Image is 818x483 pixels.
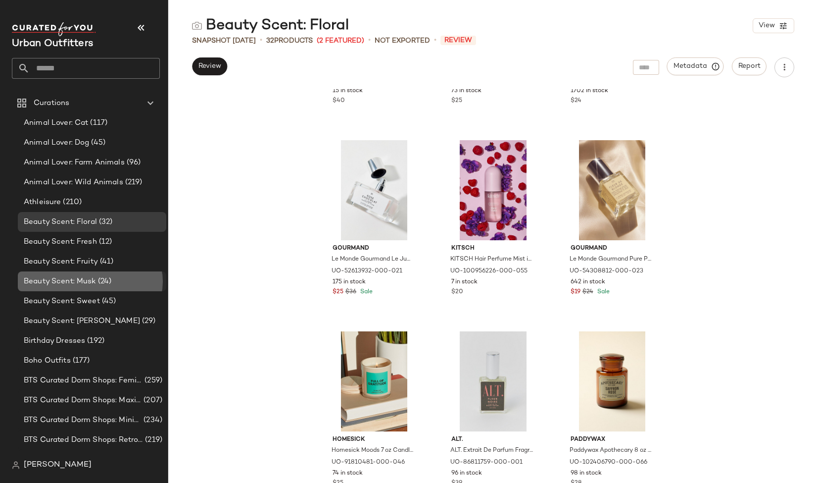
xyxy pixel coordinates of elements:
span: Homesick Moods 7 oz Candle in Full Of Gratitude at Urban Outfitters [332,446,415,455]
span: (96) [125,157,141,168]
span: View [758,22,775,30]
span: (32) [97,216,113,228]
span: (207) [142,454,162,466]
span: Paddywax [571,435,654,444]
span: Beauty Scent: Fruity [24,256,98,268]
span: UO-100956226-000-055 [450,267,528,276]
span: Sale [358,289,373,295]
span: Beauty Scent: Musk [24,276,96,287]
span: Homesick [333,435,416,444]
span: $19 [571,288,580,297]
span: $24 [571,97,581,106]
span: Beauty Scent: Sweet [24,296,100,307]
span: Animal Lover: Farm Animals [24,157,125,168]
span: (210) [61,197,82,208]
span: $36 [345,288,356,297]
span: Curations [34,98,69,109]
span: Animal Lover: Dog [24,137,89,149]
div: Products [266,36,313,46]
span: 175 in stock [333,278,366,287]
span: (192) [85,335,104,347]
span: [PERSON_NAME] [24,459,92,471]
span: Boho Outfits [24,355,71,367]
span: BTS Curated Dorm Shops: Feminine [24,375,143,386]
span: (29) [140,316,156,327]
img: svg%3e [12,461,20,469]
span: $40 [333,97,345,106]
span: (45) [100,296,116,307]
span: Current Company Name [12,39,93,49]
span: 74 in stock [333,469,363,478]
span: (207) [142,395,162,406]
span: KITSCH [451,244,535,253]
img: 52613932_021_b [325,140,424,240]
span: Beauty Scent: Floral [24,216,97,228]
span: (24) [96,276,112,287]
span: • [368,35,371,47]
span: (12) [97,236,112,248]
span: BTS Curated Dorm Shops: Retro+ Boho [24,434,143,446]
span: (177) [71,355,90,367]
span: UO-91810481-000-046 [332,458,405,467]
span: Le Monde Gourmand Pure Perfume Roller Oil in Fleur De Blonde at Urban Outfitters [570,255,653,264]
img: 100956226_055_b [443,140,543,240]
img: cfy_white_logo.C9jOOHJF.svg [12,22,96,36]
span: Snapshot [DATE] [192,36,256,46]
span: Gourmand [333,244,416,253]
span: BTS Curated Dorm Shops: Minimalist [24,415,142,426]
span: (117) [88,117,107,129]
img: svg%3e [192,21,202,31]
span: (41) [98,256,114,268]
img: 54308812_023_b [563,140,662,240]
span: Birthday Dresses [24,335,85,347]
span: Metadata [673,62,718,71]
img: 102406790_066_b [563,331,662,431]
span: UO-52613932-000-021 [332,267,402,276]
span: Sale [595,289,610,295]
span: UO-54308812-000-023 [570,267,643,276]
span: Gourmand [571,244,654,253]
button: View [753,18,794,33]
div: Beauty Scent: Floral [192,16,349,36]
span: Beauty Scent: Fresh [24,236,97,248]
span: 1702 in stock [571,87,608,96]
button: Review [192,57,227,75]
span: Review [198,62,221,70]
span: BTS Occasion and Outfitting: [PERSON_NAME] to Party [24,454,142,466]
span: (259) [143,375,162,386]
span: 98 in stock [571,469,602,478]
span: • [260,35,262,47]
span: $20 [451,288,463,297]
span: Le Monde Gourmand Le Jumbo Eau De Parfum Fragrance in Rose Chocolat at Urban Outfitters [332,255,415,264]
span: $24 [582,288,593,297]
span: UO-102406790-000-066 [570,458,647,467]
span: Animal Lover: Wild Animals [24,177,123,188]
span: 642 in stock [571,278,605,287]
button: Report [732,57,767,75]
span: Report [738,62,761,70]
span: BTS Curated Dorm Shops: Maximalist [24,395,142,406]
span: Paddywax Apothecary 8 oz Scented Candle in Saffron Rose at Urban Outfitters [570,446,653,455]
span: Animal Lover: Cat [24,117,88,129]
span: Athleisure [24,197,61,208]
img: 86811759_001_b [443,331,543,431]
span: $25 [333,288,343,297]
button: Metadata [667,57,724,75]
span: 15 in stock [333,87,363,96]
span: • [434,35,436,47]
span: 73 in stock [451,87,481,96]
span: (219) [143,434,162,446]
span: (219) [123,177,143,188]
span: UO-86811759-000-001 [450,458,523,467]
span: 7 in stock [451,278,478,287]
img: 91810481_046_m [325,331,424,431]
span: (2 Featured) [317,36,364,46]
span: 32 [266,37,274,45]
span: Beauty Scent: [PERSON_NAME] [24,316,140,327]
span: 96 in stock [451,469,482,478]
span: ALT. [451,435,535,444]
span: Not Exported [375,36,430,46]
span: (45) [89,137,105,149]
span: Review [440,36,476,45]
span: $25 [451,97,462,106]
